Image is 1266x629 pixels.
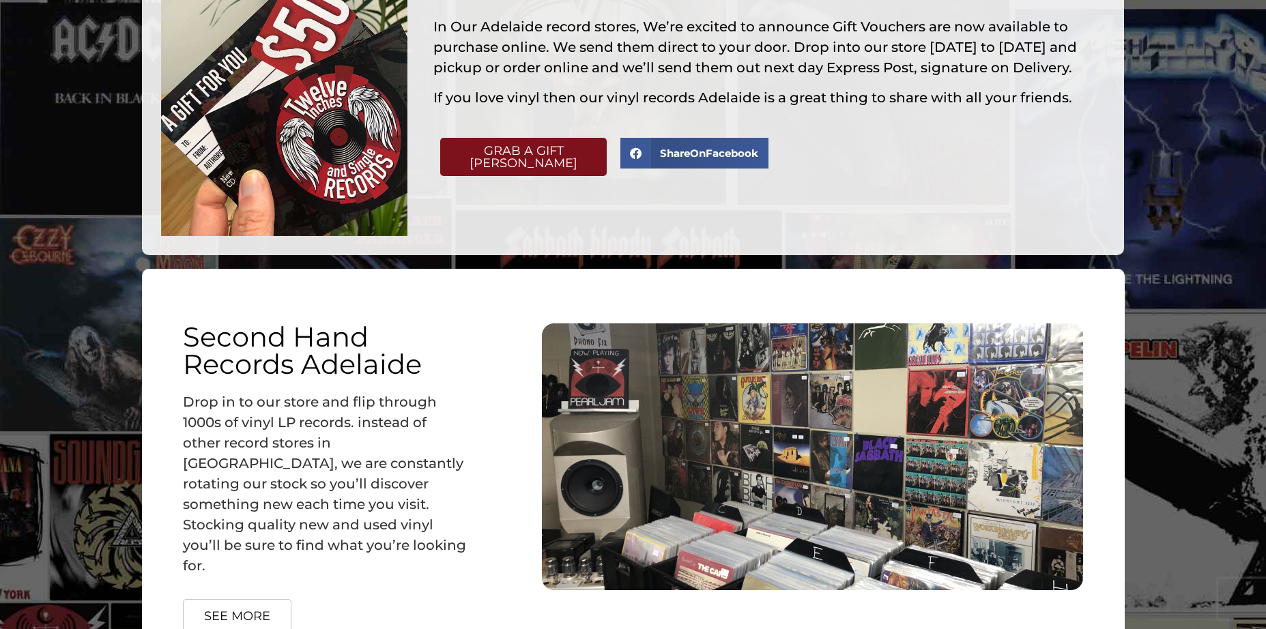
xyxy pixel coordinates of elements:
span: grab a gift [PERSON_NAME] [461,145,586,169]
h2: Second Hand Records Adelaide [183,323,474,378]
a: grab a gift [PERSON_NAME] [440,138,607,176]
span: Drop in to our store and flip through 1000s of vinyl LP records. instead of other record stores i... [183,394,466,574]
p: If you love vinyl then our vinyl records Adelaide is a great thing to share with all your friends. [433,87,1117,108]
div: Share on facebook [620,138,769,169]
p: In Our Adelaide record stores, We’re excited to announce Gift Vouchers are now available to purch... [433,16,1117,78]
img: vinyl home [542,323,1083,590]
span: SEE MORE [204,610,270,622]
span: ShareOnFacebook [660,146,758,162]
